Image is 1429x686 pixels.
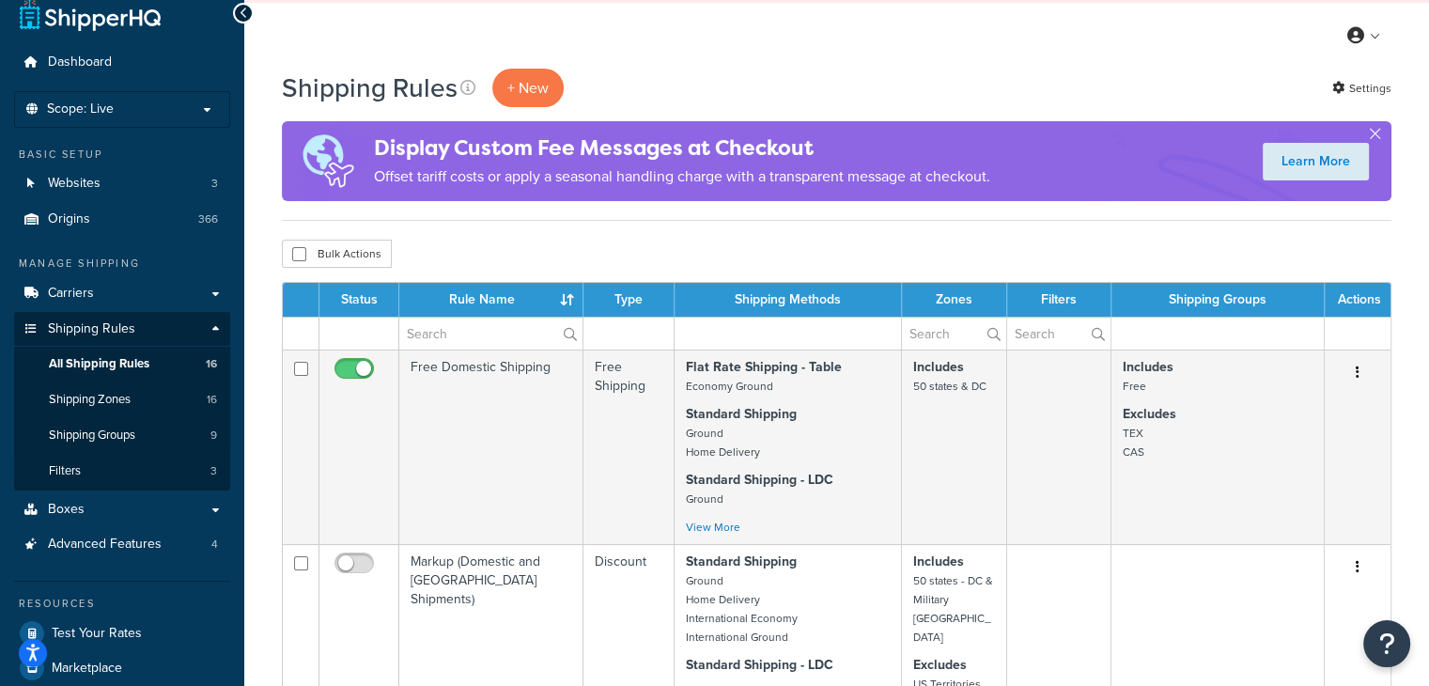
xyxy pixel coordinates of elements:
strong: Includes [913,552,964,571]
span: Websites [48,176,101,192]
a: Settings [1332,75,1391,101]
td: Free Domestic Shipping [399,350,583,544]
li: All Shipping Rules [14,347,230,382]
span: Scope: Live [47,101,114,117]
a: Shipping Groups 9 [14,418,230,453]
li: Shipping Zones [14,382,230,417]
input: Search [399,318,582,350]
th: Type [583,283,675,317]
span: 16 [207,392,217,408]
strong: Includes [1123,357,1173,377]
button: Bulk Actions [282,240,392,268]
span: Marketplace [52,661,122,677]
input: Search [1007,318,1111,350]
th: Filters [1007,283,1112,317]
th: Zones [902,283,1007,317]
strong: Excludes [1123,404,1176,424]
small: Free [1123,378,1146,395]
a: Shipping Zones 16 [14,382,230,417]
span: 3 [211,176,218,192]
small: Ground [686,491,723,507]
li: Advanced Features [14,527,230,562]
a: Origins 366 [14,202,230,237]
button: Open Resource Center [1363,620,1410,667]
small: TEX CAS [1123,425,1144,460]
span: 3 [210,463,217,479]
strong: Includes [913,357,964,377]
a: Marketplace [14,651,230,685]
a: Learn More [1263,143,1369,180]
strong: Standard Shipping [686,552,797,571]
th: Actions [1325,283,1390,317]
span: 4 [211,537,218,553]
a: Filters 3 [14,454,230,489]
small: 50 states & DC [913,378,986,395]
a: All Shipping Rules 16 [14,347,230,382]
li: Filters [14,454,230,489]
strong: Standard Shipping - LDC [686,470,833,490]
p: + New [492,69,564,107]
span: Boxes [48,502,85,518]
span: Shipping Zones [49,392,131,408]
th: Rule Name : activate to sort column ascending [399,283,583,317]
strong: Standard Shipping - LDC [686,655,833,675]
li: Shipping Groups [14,418,230,453]
a: Advanced Features 4 [14,527,230,562]
strong: Flat Rate Shipping - Table [686,357,842,377]
th: Shipping Methods [675,283,902,317]
a: View More [686,519,740,536]
a: Websites 3 [14,166,230,201]
img: duties-banner-06bc72dcb5fe05cb3f9472aba00be2ae8eb53ab6f0d8bb03d382ba314ac3c341.png [282,121,374,201]
span: Origins [48,211,90,227]
a: Dashboard [14,45,230,80]
td: Free Shipping [583,350,675,544]
a: Shipping Rules [14,312,230,347]
input: Search [902,318,1006,350]
li: Websites [14,166,230,201]
li: Origins [14,202,230,237]
p: Offset tariff costs or apply a seasonal handling charge with a transparent message at checkout. [374,164,990,190]
a: Carriers [14,276,230,311]
div: Manage Shipping [14,256,230,272]
div: Basic Setup [14,147,230,163]
th: Shipping Groups [1111,283,1325,317]
a: Test Your Rates [14,616,230,650]
span: Carriers [48,286,94,302]
small: Ground Home Delivery [686,425,760,460]
span: Test Your Rates [52,626,142,642]
span: 16 [206,356,217,372]
li: Shipping Rules [14,312,230,491]
span: Filters [49,463,81,479]
th: Status [319,283,399,317]
strong: Excludes [913,655,967,675]
small: Ground Home Delivery International Economy International Ground [686,572,798,646]
span: 366 [198,211,218,227]
span: 9 [210,428,217,444]
div: Resources [14,596,230,612]
span: Dashboard [48,55,112,70]
strong: Standard Shipping [686,404,797,424]
h1: Shipping Rules [282,70,458,106]
h4: Display Custom Fee Messages at Checkout [374,133,990,164]
a: Boxes [14,492,230,527]
span: Advanced Features [48,537,162,553]
small: 50 states - DC & Military [GEOGRAPHIC_DATA] [913,572,993,646]
span: All Shipping Rules [49,356,149,372]
span: Shipping Rules [48,321,135,337]
span: Shipping Groups [49,428,135,444]
small: Economy Ground [686,378,773,395]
